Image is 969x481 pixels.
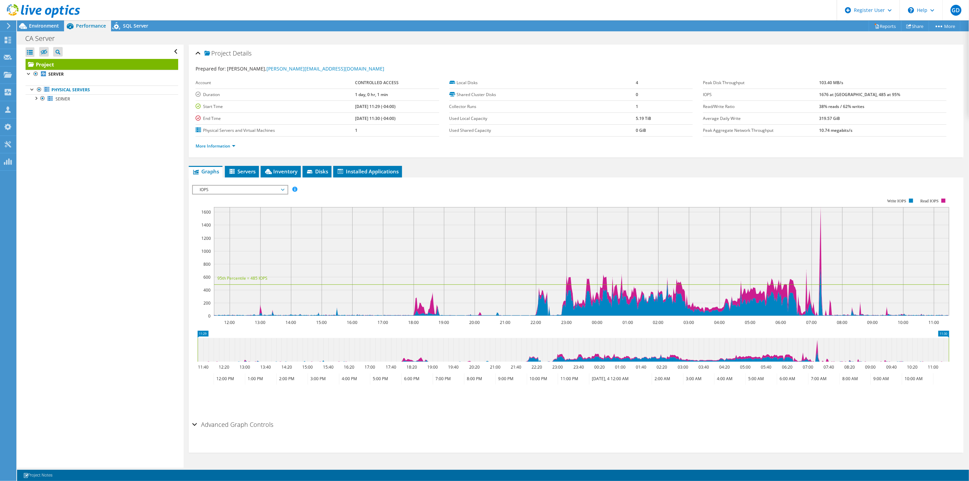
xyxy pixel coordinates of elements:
a: More [929,21,960,31]
text: Read IOPS [920,199,939,203]
a: Project [26,59,178,70]
text: 12:20 [219,364,229,370]
span: Details [233,49,251,57]
b: 10.74 megabits/s [819,127,852,133]
a: Physical Servers [26,86,178,94]
text: 05:00 [740,364,751,370]
label: Local Disks [449,79,636,86]
text: 13:40 [260,364,271,370]
text: 15:00 [302,364,313,370]
text: 21:40 [511,364,521,370]
text: 200 [203,300,211,306]
span: Servers [228,168,256,175]
text: 1200 [201,235,211,241]
text: 20:00 [469,320,480,325]
text: 17:40 [386,364,396,370]
text: 09:00 [865,364,876,370]
text: 16:20 [344,364,354,370]
b: SERVER [48,71,64,77]
b: 1 day, 0 hr, 1 min [355,92,388,97]
text: 03:40 [698,364,709,370]
text: 11:00 [928,364,938,370]
a: More Information [196,143,235,149]
text: 22:00 [530,320,541,325]
label: Read/Write Ratio [703,103,819,110]
text: 08:00 [837,320,847,325]
text: 19:00 [427,364,438,370]
h2: Advanced Graph Controls [192,418,273,431]
span: Environment [29,22,59,29]
label: Physical Servers and Virtual Machines [196,127,355,134]
label: Average Daily Write [703,115,819,122]
text: 18:20 [406,364,417,370]
text: 02:20 [657,364,667,370]
text: 1600 [201,209,211,215]
label: End Time [196,115,355,122]
text: 10:20 [907,364,918,370]
b: 103.40 MB/s [819,80,843,86]
text: 400 [203,287,211,293]
text: 21:00 [500,320,510,325]
text: 22:20 [532,364,542,370]
text: 00:00 [592,320,602,325]
text: 11:40 [198,364,209,370]
span: GD [951,5,962,16]
text: 00:20 [594,364,605,370]
label: IOPS [703,91,819,98]
text: 01:00 [622,320,633,325]
a: Project Notes [18,471,57,480]
b: 0 [636,92,639,97]
text: 01:40 [636,364,646,370]
text: 14:20 [281,364,292,370]
text: 09:40 [886,364,897,370]
span: SQL Server [123,22,148,29]
text: 23:00 [552,364,563,370]
text: 0 [208,313,211,319]
text: 17:00 [365,364,375,370]
label: Collector Runs [449,103,636,110]
text: 09:00 [867,320,878,325]
text: Write IOPS [887,199,906,203]
text: 23:00 [561,320,572,325]
text: 600 [203,274,211,280]
text: 12:00 [224,320,235,325]
text: 02:00 [653,320,663,325]
label: Used Shared Capacity [449,127,636,134]
text: 20:20 [469,364,480,370]
text: 800 [203,261,211,267]
text: 13:00 [240,364,250,370]
text: 05:00 [745,320,755,325]
svg: \n [908,7,914,13]
text: 18:00 [408,320,419,325]
text: 06:00 [775,320,786,325]
label: Peak Aggregate Network Throughput [703,127,819,134]
text: 1000 [201,248,211,254]
text: 13:00 [255,320,265,325]
a: SERVER [26,70,178,79]
text: 01:00 [615,364,626,370]
span: IOPS [196,186,284,194]
text: 10:00 [898,320,908,325]
text: 19:40 [448,364,459,370]
b: [DATE] 11:29 (-04:00) [355,104,396,109]
text: 95th Percentile = 485 IOPS [217,275,267,281]
span: Performance [76,22,106,29]
label: Account [196,79,355,86]
h1: CA Server [22,35,65,42]
text: 08:20 [844,364,855,370]
span: SERVER [56,96,70,102]
b: 1 [636,104,639,109]
text: 04:20 [719,364,730,370]
text: 21:00 [490,364,501,370]
b: [DATE] 11:30 (-04:00) [355,115,396,121]
b: 0 GiB [636,127,646,133]
b: CONTROLLED ACCESS [355,80,399,86]
text: 16:00 [347,320,357,325]
text: 03:00 [678,364,688,370]
label: Prepared for: [196,65,226,72]
span: Installed Applications [337,168,399,175]
span: [PERSON_NAME], [227,65,384,72]
text: 19:00 [439,320,449,325]
text: 05:40 [761,364,771,370]
text: 06:20 [782,364,793,370]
